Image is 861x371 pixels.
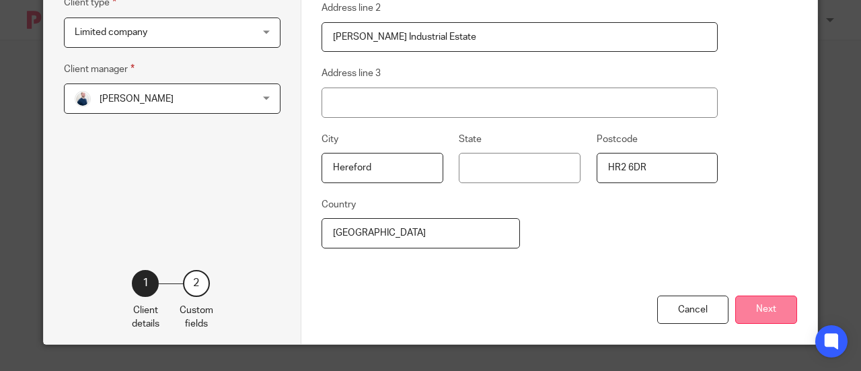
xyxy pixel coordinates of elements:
[180,304,213,331] p: Custom fields
[100,94,174,104] span: [PERSON_NAME]
[64,61,135,77] label: Client manager
[597,133,638,146] label: Postcode
[132,270,159,297] div: 1
[459,133,482,146] label: State
[735,296,797,325] button: Next
[657,296,728,325] div: Cancel
[183,270,210,297] div: 2
[132,304,159,331] p: Client details
[322,1,381,15] label: Address line 2
[322,198,356,211] label: Country
[322,133,338,146] label: City
[322,67,381,80] label: Address line 3
[75,91,91,107] img: MC_T&CO-3.jpg
[75,28,147,37] span: Limited company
